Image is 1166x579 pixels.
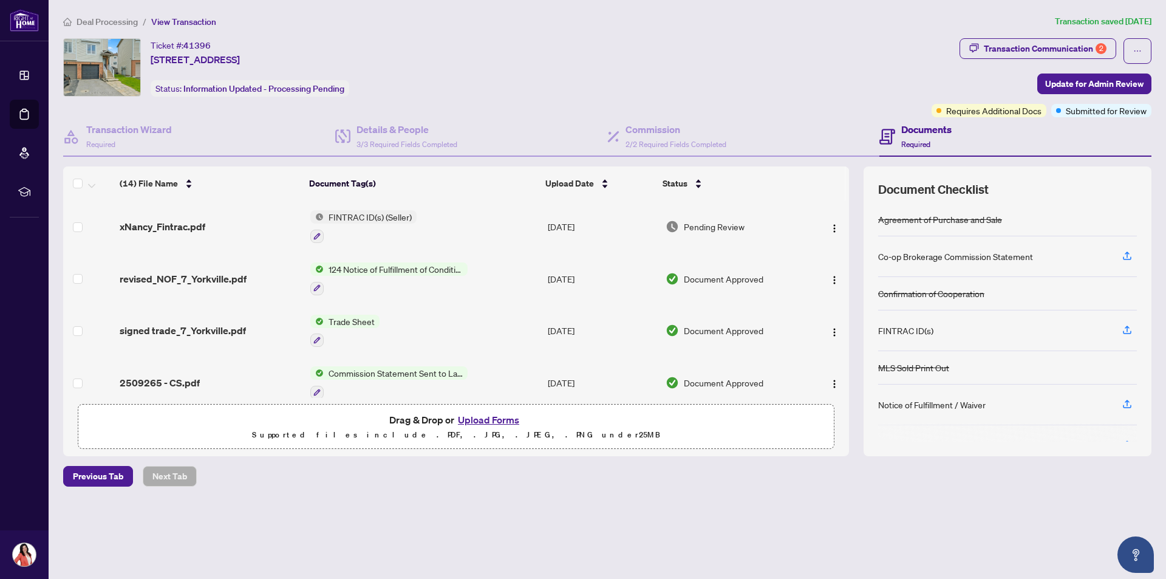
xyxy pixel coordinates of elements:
span: home [63,18,72,26]
span: Deal Processing [77,16,138,27]
div: Ticket #: [151,38,211,52]
div: MLS Sold Print Out [878,361,949,374]
button: Status IconFINTRAC ID(s) (Seller) [310,210,417,243]
span: View Transaction [151,16,216,27]
h4: Details & People [356,122,457,137]
img: Profile Icon [13,543,36,566]
img: Document Status [666,220,679,233]
article: Transaction saved [DATE] [1055,15,1151,29]
span: Document Approved [684,324,763,337]
h4: Commission [626,122,726,137]
span: (14) File Name [120,177,178,190]
span: signed trade_7_Yorkville.pdf [120,323,246,338]
button: Status IconTrade Sheet [310,315,380,348]
span: Document Checklist [878,181,989,198]
span: Document Approved [684,272,763,286]
img: logo [10,9,39,32]
span: Previous Tab [73,467,123,486]
span: 41396 [183,40,211,51]
h4: Documents [901,122,952,137]
span: Required [86,140,115,149]
button: Status Icon124 Notice of Fulfillment of Condition(s) - Agreement of Purchase and Sale [310,262,468,295]
button: Next Tab [143,466,197,487]
div: FINTRAC ID(s) [878,324,933,337]
span: Commission Statement Sent to Lawyer [324,366,468,380]
span: Required [901,140,930,149]
span: Upload Date [545,177,594,190]
th: Document Tag(s) [304,166,541,200]
td: [DATE] [543,253,661,305]
span: Pending Review [684,220,745,233]
span: Status [663,177,687,190]
div: Status: [151,80,349,97]
th: (14) File Name [115,166,304,200]
button: Previous Tab [63,466,133,487]
span: xNancy_Fintrac.pdf [120,219,205,234]
img: Document Status [666,324,679,337]
span: Requires Additional Docs [946,104,1042,117]
button: Status IconCommission Statement Sent to Lawyer [310,366,468,399]
img: Logo [830,224,839,233]
span: revised_NOF_7_Yorkville.pdf [120,272,247,286]
img: Document Status [666,272,679,286]
span: Update for Admin Review [1045,74,1144,94]
img: Logo [830,275,839,285]
button: Logo [825,269,844,289]
span: 124 Notice of Fulfillment of Condition(s) - Agreement of Purchase and Sale [324,262,468,276]
button: Update for Admin Review [1037,74,1151,94]
div: Agreement of Purchase and Sale [878,213,1002,226]
td: [DATE] [543,305,661,357]
img: Logo [830,327,839,337]
li: / [143,15,146,29]
div: Confirmation of Cooperation [878,287,984,300]
div: Transaction Communication [984,39,1106,58]
div: Notice of Fulfillment / Waiver [878,398,986,411]
span: ellipsis [1133,47,1142,55]
span: Document Approved [684,376,763,389]
img: IMG-X12217640_1.jpg [64,39,140,96]
button: Logo [825,373,844,392]
th: Status [658,166,804,200]
td: [DATE] [543,357,661,409]
img: Status Icon [310,210,324,224]
p: Supported files include .PDF, .JPG, .JPEG, .PNG under 25 MB [86,428,827,442]
span: 2/2 Required Fields Completed [626,140,726,149]
span: Information Updated - Processing Pending [183,83,344,94]
th: Upload Date [540,166,658,200]
span: Drag & Drop orUpload FormsSupported files include .PDF, .JPG, .JPEG, .PNG under25MB [78,405,834,450]
span: 3/3 Required Fields Completed [356,140,457,149]
img: Status Icon [310,366,324,380]
img: Status Icon [310,315,324,328]
img: Document Status [666,376,679,389]
div: 2 [1096,43,1106,54]
button: Open asap [1117,536,1154,573]
span: Drag & Drop or [389,412,523,428]
span: [STREET_ADDRESS] [151,52,240,67]
td: [DATE] [543,200,661,253]
button: Logo [825,217,844,236]
button: Transaction Communication2 [960,38,1116,59]
button: Upload Forms [454,412,523,428]
img: Status Icon [310,262,324,276]
img: Logo [830,379,839,389]
span: Submitted for Review [1066,104,1147,117]
span: FINTRAC ID(s) (Seller) [324,210,417,224]
button: Logo [825,321,844,340]
span: Trade Sheet [324,315,380,328]
div: Co-op Brokerage Commission Statement [878,250,1033,263]
span: 2509265 - CS.pdf [120,375,200,390]
h4: Transaction Wizard [86,122,172,137]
